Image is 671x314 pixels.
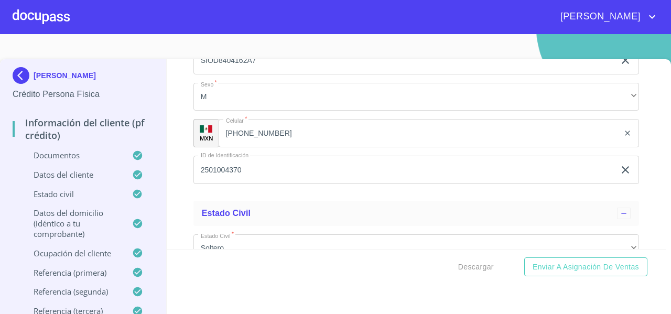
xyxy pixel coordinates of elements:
button: account of current user [553,8,658,25]
p: Documentos [13,150,132,160]
p: Información del cliente (PF crédito) [13,116,154,142]
p: Estado Civil [13,189,132,199]
button: Enviar a Asignación de Ventas [524,257,647,277]
p: Referencia (segunda) [13,286,132,297]
span: Estado Civil [202,209,251,218]
span: Enviar a Asignación de Ventas [533,261,639,274]
p: Ocupación del Cliente [13,248,132,258]
p: [PERSON_NAME] [34,71,96,80]
span: Descargar [458,261,494,274]
img: Docupass spot blue [13,67,34,84]
button: clear input [619,54,632,67]
p: MXN [200,134,213,142]
p: Crédito Persona Física [13,88,154,101]
button: clear input [623,129,632,137]
span: [PERSON_NAME] [553,8,646,25]
p: Datos del domicilio (idéntico a tu comprobante) [13,208,132,239]
p: Referencia (primera) [13,267,132,278]
button: Descargar [454,257,498,277]
p: Datos del cliente [13,169,132,180]
div: [PERSON_NAME] [13,67,154,88]
img: R93DlvwvvjP9fbrDwZeCRYBHk45OWMq+AAOlFVsxT89f82nwPLnD58IP7+ANJEaWYhP0Tx8kkA0WlQMPQsAAgwAOmBj20AXj6... [200,125,212,133]
div: Estado Civil [193,201,639,226]
div: Soltero [193,234,639,263]
button: clear input [619,164,632,176]
div: M [193,83,639,111]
